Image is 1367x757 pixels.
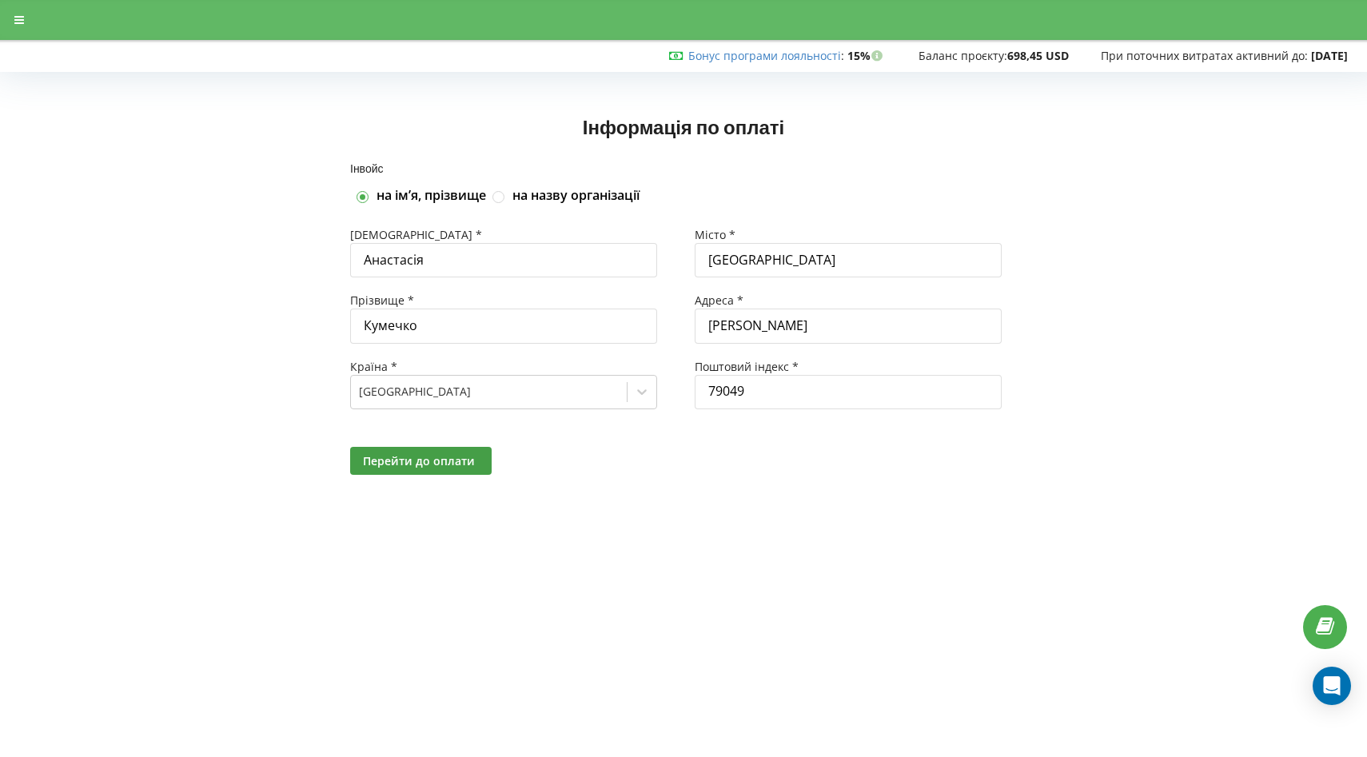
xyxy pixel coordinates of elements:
span: Інформація по оплаті [583,115,784,138]
span: [DEMOGRAPHIC_DATA] * [350,227,482,242]
label: на імʼя, прізвище [377,187,486,205]
strong: 698,45 USD [1007,48,1069,63]
span: Перейти до оплати [363,453,475,468]
a: Бонус програми лояльності [688,48,841,63]
span: Прізвище * [350,293,414,308]
span: Баланс проєкту: [919,48,1007,63]
span: Місто * [695,227,735,242]
span: Адреса * [695,293,743,308]
div: Open Intercom Messenger [1313,667,1351,705]
button: Перейти до оплати [350,447,492,475]
span: При поточних витратах активний до: [1101,48,1308,63]
strong: 15% [847,48,887,63]
label: на назву організації [512,187,640,205]
span: : [688,48,844,63]
strong: [DATE] [1311,48,1348,63]
span: Поштовий індекс * [695,359,799,374]
span: Країна * [350,359,397,374]
span: Інвойс [350,161,384,175]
